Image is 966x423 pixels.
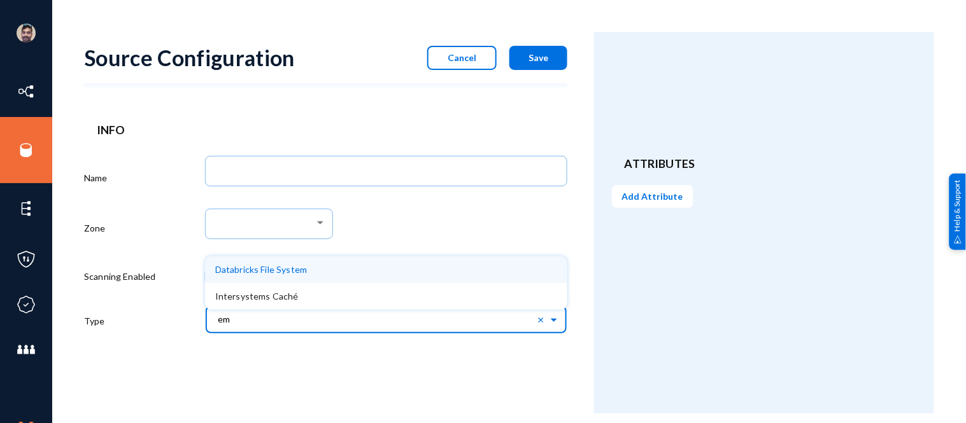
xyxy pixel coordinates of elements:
[84,45,295,71] div: Source Configuration
[84,171,108,184] label: Name
[17,250,36,269] img: icon-policies.svg
[954,235,962,244] img: help_support.svg
[529,52,548,63] span: Save
[84,314,105,328] label: Type
[17,340,36,359] img: icon-members.svg
[17,141,36,160] img: icon-sources.svg
[448,52,476,63] span: Cancel
[205,256,567,310] ng-dropdown-panel: Options list
[17,24,36,43] img: ACg8ocK1ZkZ6gbMmCU1AeqPIsBvrTWeY1xNXvgxNjkUXxjcqAiPEIvU=s96-c
[622,191,683,202] span: Add Attribute
[215,264,308,275] span: Databricks File System
[612,185,693,208] button: Add Attribute
[949,173,966,249] div: Help & Support
[17,82,36,101] img: icon-inventory.svg
[215,291,299,302] span: Intersystems Caché
[84,221,106,235] label: Zone
[17,199,36,218] img: icon-elements.svg
[509,46,567,70] button: Save
[537,314,548,325] span: Clear all
[17,295,36,314] img: icon-compliance.svg
[625,155,904,172] header: Attributes
[84,270,156,283] label: Scanning Enabled
[97,121,555,139] header: Info
[427,46,497,70] button: Cancel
